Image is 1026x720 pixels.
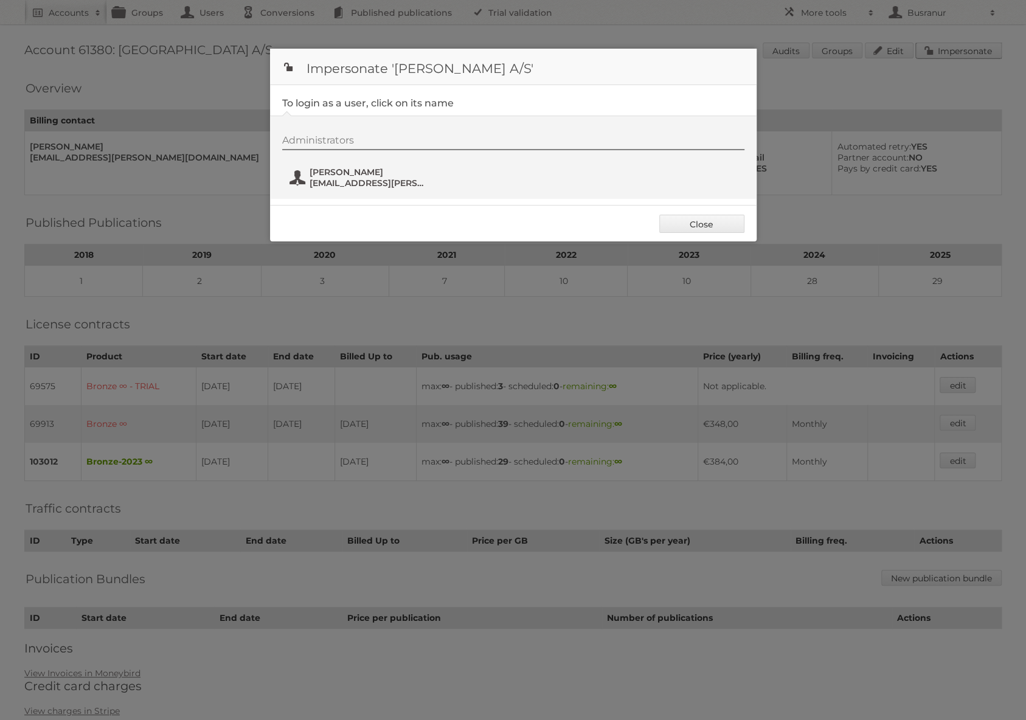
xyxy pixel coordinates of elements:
span: [EMAIL_ADDRESS][PERSON_NAME][DOMAIN_NAME] [310,178,428,189]
h1: Impersonate '[PERSON_NAME] A/S' [270,49,757,85]
button: [PERSON_NAME] [EMAIL_ADDRESS][PERSON_NAME][DOMAIN_NAME] [288,165,431,190]
legend: To login as a user, click on its name [282,97,454,109]
span: [PERSON_NAME] [310,167,428,178]
a: Close [659,215,744,233]
div: Administrators [282,134,744,150]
